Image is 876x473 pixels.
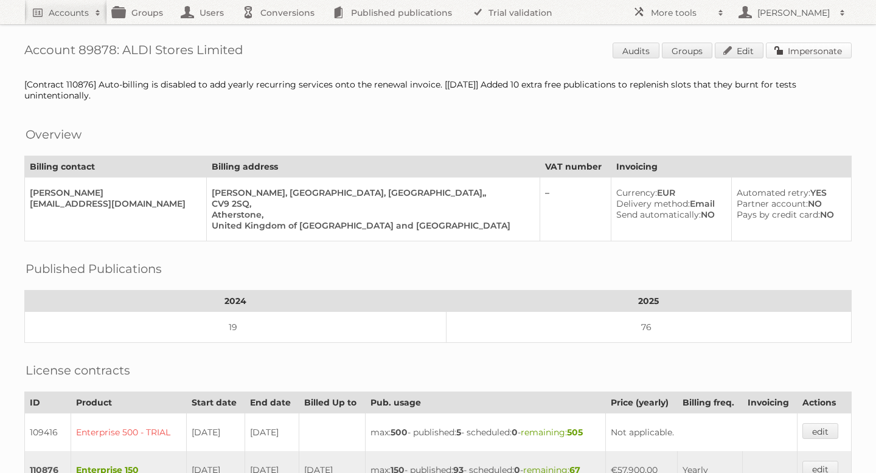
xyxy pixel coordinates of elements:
[754,7,833,19] h2: [PERSON_NAME]
[25,413,71,452] td: 109416
[24,79,852,101] div: [Contract 110876] Auto-billing is disabled to add yearly recurring services onto the renewal invo...
[737,209,841,220] div: NO
[25,156,207,178] th: Billing contact
[365,392,605,413] th: Pub. usage
[616,209,722,220] div: NO
[802,423,838,439] a: edit
[616,198,722,209] div: Email
[30,198,196,209] div: [EMAIL_ADDRESS][DOMAIN_NAME]
[567,427,583,438] strong: 505
[365,413,605,452] td: max: - published: - scheduled: -
[49,7,89,19] h2: Accounts
[26,260,162,278] h2: Published Publications
[613,43,659,58] a: Audits
[71,413,187,452] td: Enterprise 500 - TRIAL
[446,291,851,312] th: 2025
[212,209,530,220] div: Atherstone,
[766,43,852,58] a: Impersonate
[187,413,245,452] td: [DATE]
[651,7,712,19] h2: More tools
[737,187,841,198] div: YES
[245,413,299,452] td: [DATE]
[737,198,808,209] span: Partner account:
[25,392,71,413] th: ID
[540,178,611,241] td: –
[25,312,447,343] td: 19
[187,392,245,413] th: Start date
[611,156,851,178] th: Invoicing
[212,220,530,231] div: United Kingdom of [GEOGRAPHIC_DATA] and [GEOGRAPHIC_DATA]
[206,156,540,178] th: Billing address
[737,209,820,220] span: Pays by credit card:
[743,392,798,413] th: Invoicing
[540,156,611,178] th: VAT number
[299,392,365,413] th: Billed Up to
[456,427,461,438] strong: 5
[25,291,447,312] th: 2024
[605,392,677,413] th: Price (yearly)
[605,413,798,452] td: Not applicable.
[71,392,187,413] th: Product
[512,427,518,438] strong: 0
[446,312,851,343] td: 76
[662,43,712,58] a: Groups
[521,427,583,438] span: remaining:
[212,187,530,198] div: [PERSON_NAME], [GEOGRAPHIC_DATA], [GEOGRAPHIC_DATA],,
[616,187,722,198] div: EUR
[391,427,408,438] strong: 500
[24,43,852,61] h1: Account 89878: ALDI Stores Limited
[212,198,530,209] div: CV9 2SQ,
[737,198,841,209] div: NO
[616,187,657,198] span: Currency:
[26,125,82,143] h2: Overview
[30,187,196,198] div: [PERSON_NAME]
[245,392,299,413] th: End date
[26,361,130,379] h2: License contracts
[715,43,763,58] a: Edit
[616,198,690,209] span: Delivery method:
[616,209,701,220] span: Send automatically:
[677,392,743,413] th: Billing freq.
[737,187,810,198] span: Automated retry:
[798,392,852,413] th: Actions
